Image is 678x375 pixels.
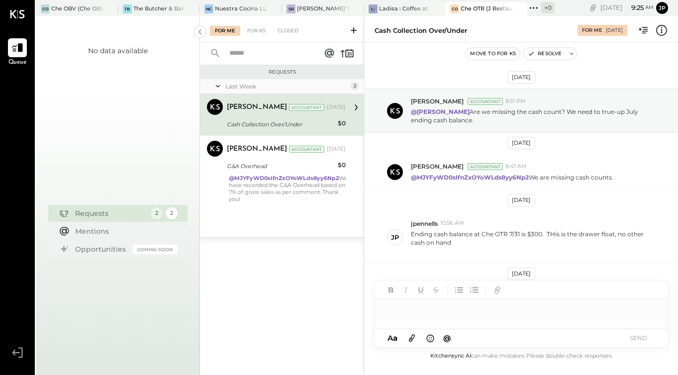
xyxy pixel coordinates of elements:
span: 8:47 AM [505,163,527,171]
div: [DATE] [600,3,654,12]
div: [PERSON_NAME]' Rooftop - Ignite [297,5,349,13]
a: Queue [0,38,34,67]
div: CO [450,4,459,13]
div: Coming Soon [133,245,178,254]
div: Requests [205,69,359,76]
div: + 0 [541,2,555,13]
div: Requests [75,208,146,218]
strong: @MJYFyWD0sIfnZxOYoWLds8yy6Np2 [229,175,339,182]
div: Accountant [289,146,324,153]
span: [PERSON_NAME] [411,97,464,105]
div: Cash Collection Over/Under [227,119,335,129]
div: For KS [242,26,271,36]
div: Opportunities [75,244,128,254]
div: Che OBV (Che OBV LLC) - Ignite [51,5,103,13]
div: NC [204,4,213,13]
div: Ladisa : Coffee at Lola's [379,5,431,13]
button: Add URL [491,283,504,296]
div: Accountant [289,104,324,111]
span: Queue [8,58,27,67]
button: SEND [618,331,658,345]
div: jp [391,233,399,242]
div: copy link [588,2,598,13]
div: 2 [166,207,178,219]
div: 2 [351,82,359,90]
strong: @MJYFyWD0sIfnZxOYoWLds8yy6Np2 [411,174,529,181]
div: Nuestra Cocina LLC - [GEOGRAPHIC_DATA] [215,5,267,13]
div: CO [41,4,50,13]
button: Italic [399,283,412,296]
button: Strikethrough [429,283,442,296]
div: For Me [210,26,240,36]
div: [DATE] [327,145,346,153]
button: jp [656,2,668,14]
span: 9 : 25 [624,3,644,12]
button: Underline [414,283,427,296]
div: G&A Overhead [227,161,335,171]
div: No data available [88,46,148,56]
p: We are missing cash counts. [411,173,613,182]
div: $0 [338,160,346,170]
div: Last Week [225,82,348,91]
button: Ordered List [468,283,481,296]
span: jpennells [411,219,438,228]
div: Cash Collection Over/Under [375,26,467,35]
div: We have recorded the G&A Overhead based on 7% of gross sales as per comment. Thank you! [229,175,348,202]
p: Are we missing the cash count? We need to true-up July ending cash balance. [411,107,657,124]
div: L: [369,4,378,13]
strong: @[PERSON_NAME] [411,108,470,115]
span: am [645,4,654,11]
div: [DATE] [507,268,535,280]
button: Unordered List [453,283,466,296]
div: SR [287,4,295,13]
div: [DATE] [327,103,346,111]
span: 8:51 PM [505,97,526,105]
div: [DATE] [507,137,535,149]
div: [DATE] [507,194,535,206]
button: Bold [385,283,397,296]
div: $0 [338,118,346,128]
div: Closed [273,26,303,36]
div: [PERSON_NAME] [227,144,287,154]
div: Mentions [75,226,173,236]
span: @ [443,333,451,343]
div: Che OTR (J Restaurant LLC) - Ignite [461,5,512,13]
button: Resolve [524,48,566,60]
button: @ [440,332,454,344]
button: Aa [385,333,400,344]
div: 2 [151,207,163,219]
button: Move to for ks [466,48,520,60]
div: [DATE] [606,27,623,34]
div: [PERSON_NAME] [227,102,287,112]
div: Accountant [468,98,503,105]
span: 10:56 AM [440,219,464,227]
div: [DATE] [507,71,535,84]
div: Accountant [468,163,503,170]
div: TB [123,4,132,13]
p: Ending cash balance at Che OTR 7/31 is $300. THis is the drawer float, no other cash on hand [411,230,657,255]
span: a [393,333,397,343]
div: For Me [582,27,602,34]
div: The Butcher & Barrel (L Argento LLC) - [GEOGRAPHIC_DATA] [133,5,185,13]
span: [PERSON_NAME] [411,162,464,171]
